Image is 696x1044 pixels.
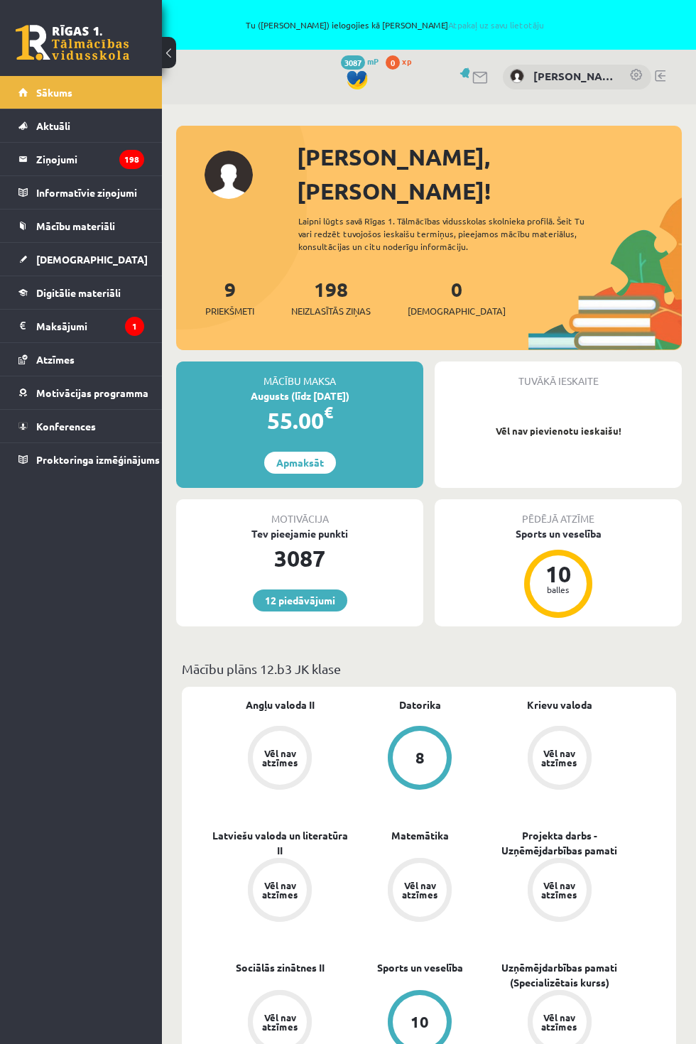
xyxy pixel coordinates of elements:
a: Sākums [18,76,144,109]
a: 198Neizlasītās ziņas [291,276,371,318]
div: Tev pieejamie punkti [176,526,423,541]
span: Tu ([PERSON_NAME]) ielogojies kā [PERSON_NAME] [163,21,626,29]
a: Atpakaļ uz savu lietotāju [448,19,544,31]
a: Matemātika [391,828,449,843]
div: Sports un veselība [435,526,682,541]
span: Motivācijas programma [36,386,148,399]
div: 10 [537,562,580,585]
span: Proktoringa izmēģinājums [36,453,160,466]
a: Konferences [18,410,144,442]
a: Latviešu valoda un literatūra II [210,828,350,858]
span: Atzīmes [36,353,75,366]
a: Sports un veselība [377,960,463,975]
div: Mācību maksa [176,361,423,388]
span: Aktuāli [36,119,70,132]
span: 0 [386,55,400,70]
a: Digitālie materiāli [18,276,144,309]
span: Digitālie materiāli [36,286,121,299]
p: Vēl nav pievienotu ieskaišu! [442,424,675,438]
a: Mācību materiāli [18,210,144,242]
a: Rīgas 1. Tālmācības vidusskola [16,25,129,60]
span: mP [367,55,379,67]
a: [PERSON_NAME] [533,68,615,85]
a: Projekta darbs - Uzņēmējdarbības pamati [489,828,629,858]
i: 198 [119,150,144,169]
div: Vēl nav atzīmes [540,1013,580,1031]
div: 3087 [176,541,423,575]
a: Motivācijas programma [18,376,144,409]
img: Marta Marija Raksa [510,69,524,83]
a: Krievu valoda [527,697,592,712]
a: 9Priekšmeti [205,276,254,318]
a: Apmaksāt [264,452,336,474]
a: Vēl nav atzīmes [489,726,629,793]
div: 8 [415,750,425,766]
a: Vēl nav atzīmes [210,858,350,925]
legend: Informatīvie ziņojumi [36,176,144,209]
a: Datorika [399,697,441,712]
a: 0 xp [386,55,418,67]
div: Vēl nav atzīmes [540,881,580,899]
a: Vēl nav atzīmes [350,858,490,925]
div: balles [537,585,580,594]
span: Priekšmeti [205,304,254,318]
div: Vēl nav atzīmes [260,1013,300,1031]
div: 10 [410,1014,429,1030]
div: Vēl nav atzīmes [540,749,580,767]
a: Vēl nav atzīmes [210,726,350,793]
span: Sākums [36,86,72,99]
p: Mācību plāns 12.b3 JK klase [182,659,676,678]
div: 55.00 [176,403,423,437]
span: Konferences [36,420,96,433]
a: Maksājumi1 [18,310,144,342]
span: € [324,402,333,423]
i: 1 [125,317,144,336]
span: xp [402,55,411,67]
div: Vēl nav atzīmes [400,881,440,899]
div: Vēl nav atzīmes [260,881,300,899]
a: Atzīmes [18,343,144,376]
div: Augusts (līdz [DATE]) [176,388,423,403]
div: Pēdējā atzīme [435,499,682,526]
a: 8 [350,726,490,793]
legend: Ziņojumi [36,143,144,175]
a: Informatīvie ziņojumi [18,176,144,209]
div: Laipni lūgts savā Rīgas 1. Tālmācības vidusskolas skolnieka profilā. Šeit Tu vari redzēt tuvojošo... [298,214,602,253]
a: Sports un veselība 10 balles [435,526,682,620]
a: [DEMOGRAPHIC_DATA] [18,243,144,276]
a: Vēl nav atzīmes [489,858,629,925]
a: Uzņēmējdarbības pamati (Specializētais kurss) [489,960,629,990]
span: Neizlasītās ziņas [291,304,371,318]
div: Tuvākā ieskaite [435,361,682,388]
a: 0[DEMOGRAPHIC_DATA] [408,276,506,318]
span: 3087 [341,55,365,70]
span: Mācību materiāli [36,219,115,232]
a: 12 piedāvājumi [253,589,347,611]
div: [PERSON_NAME], [PERSON_NAME]! [297,140,682,208]
legend: Maksājumi [36,310,144,342]
a: Sociālās zinātnes II [236,960,325,975]
span: [DEMOGRAPHIC_DATA] [36,253,148,266]
a: Ziņojumi198 [18,143,144,175]
a: Aktuāli [18,109,144,142]
a: Proktoringa izmēģinājums [18,443,144,476]
a: Angļu valoda II [246,697,315,712]
a: 3087 mP [341,55,379,67]
div: Vēl nav atzīmes [260,749,300,767]
span: [DEMOGRAPHIC_DATA] [408,304,506,318]
div: Motivācija [176,499,423,526]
